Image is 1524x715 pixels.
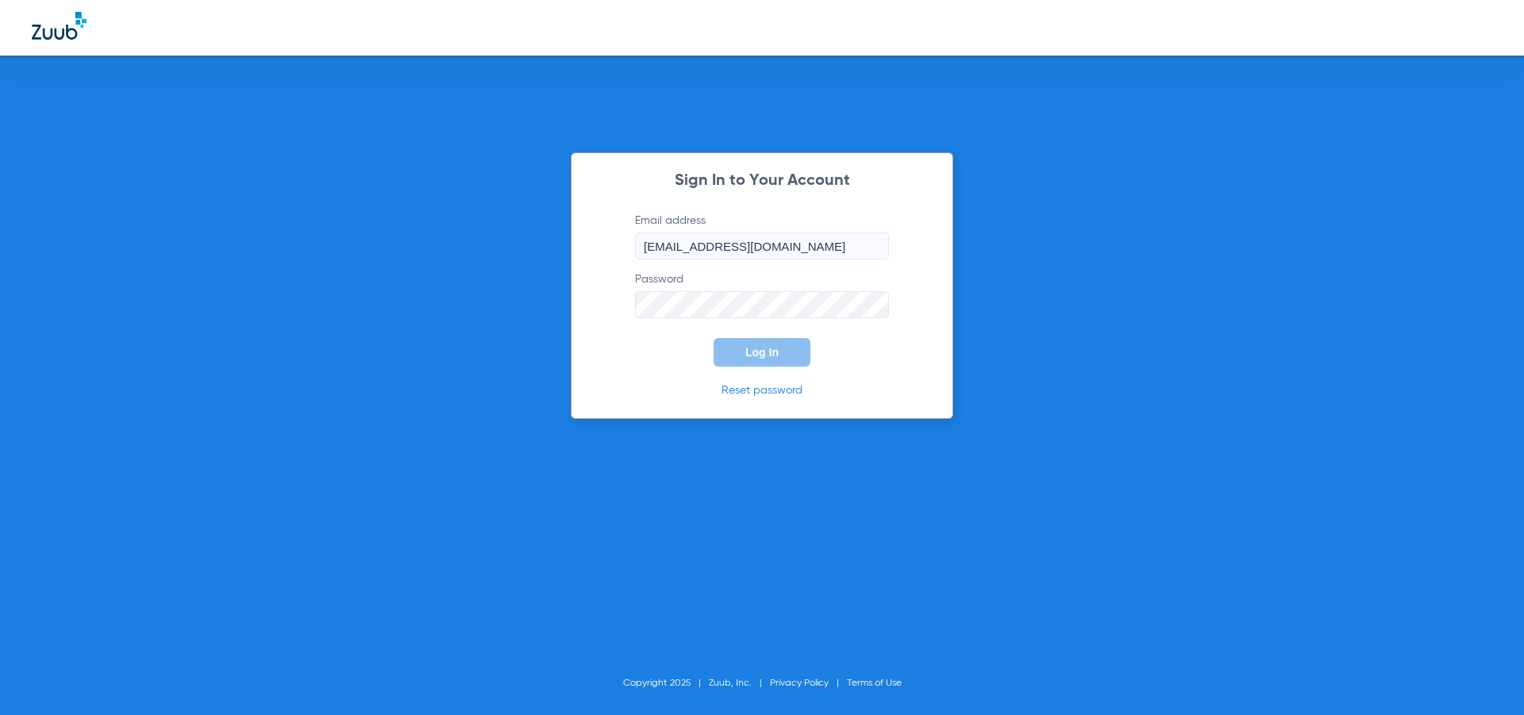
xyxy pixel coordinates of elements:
li: Zuub, Inc. [709,675,770,691]
label: Password [635,271,889,318]
li: Copyright 2025 [623,675,709,691]
input: Email address [635,233,889,259]
input: Password [635,291,889,318]
a: Terms of Use [847,678,902,688]
a: Privacy Policy [770,678,829,688]
h2: Sign In to Your Account [611,173,913,189]
button: Log In [714,338,810,367]
img: Zuub Logo [32,12,87,40]
a: Reset password [722,385,802,396]
label: Email address [635,213,889,259]
span: Log In [745,346,779,359]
